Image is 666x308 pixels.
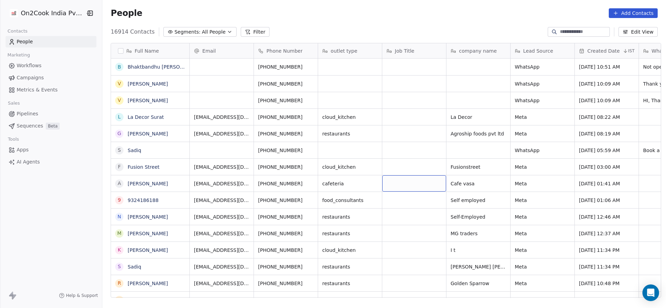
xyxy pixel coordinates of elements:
[515,97,570,104] span: WhatsApp
[451,180,506,187] span: Cafe vasa
[128,64,202,70] a: Bhaktbandhu [PERSON_NAME]
[5,98,23,108] span: Sales
[579,247,634,254] span: [DATE] 11:34 PM
[322,280,378,287] span: restaurants
[258,197,314,204] span: [PHONE_NUMBER]
[451,280,506,287] span: Golden Sparrow
[194,180,249,187] span: [EMAIL_ADDRESS][DOMAIN_NAME]
[446,43,510,58] div: company name
[6,108,96,120] a: Pipelines
[66,293,98,298] span: Help & Support
[128,297,168,303] a: [PERSON_NAME]
[128,231,168,236] a: [PERSON_NAME]
[515,63,570,70] span: WhatsApp
[579,197,634,204] span: [DATE] 01:06 AM
[128,114,164,120] a: La Decor Surat
[515,180,570,187] span: Meta
[118,80,121,87] div: V
[322,213,378,220] span: restaurants
[322,114,378,121] span: cloud_kitchen
[128,281,168,286] a: [PERSON_NAME]
[322,230,378,237] span: restaurants
[17,158,40,166] span: AI Agents
[202,28,225,36] span: All People
[515,263,570,270] span: Meta
[258,247,314,254] span: [PHONE_NUMBER]
[258,147,314,154] span: [PHONE_NUMBER]
[618,27,658,37] button: Edit View
[451,230,506,237] span: MG traders
[451,247,506,254] span: I t
[118,296,121,303] div: R
[579,164,634,170] span: [DATE] 03:00 AM
[17,38,33,45] span: People
[128,264,141,270] a: Sadiq
[174,28,200,36] span: Segments:
[118,280,121,287] div: R
[6,156,96,168] a: AI Agents
[579,97,634,104] span: [DATE] 10:09 AM
[17,122,43,130] span: Sequences
[5,26,31,36] span: Contacts
[258,97,314,104] span: [PHONE_NUMBER]
[118,147,121,154] div: S
[111,59,190,298] div: grid
[258,63,314,70] span: [PHONE_NUMBER]
[515,147,570,154] span: WhatsApp
[117,230,121,237] div: M
[111,8,142,18] span: People
[258,263,314,270] span: [PHONE_NUMBER]
[6,120,96,132] a: SequencesBeta
[128,81,168,87] a: [PERSON_NAME]
[579,297,634,303] span: [DATE] 10:30 PM
[515,80,570,87] span: WhatsApp
[194,297,249,303] span: [EMAIL_ADDRESS][DOMAIN_NAME]
[59,293,98,298] a: Help & Support
[118,130,121,137] div: G
[515,114,570,121] span: Meta
[258,164,314,170] span: [PHONE_NUMBER]
[322,197,378,204] span: food_consultants
[194,230,249,237] span: [EMAIL_ADDRESS][DOMAIN_NAME]
[451,263,506,270] span: [PERSON_NAME] [PERSON_NAME]
[128,181,168,186] a: [PERSON_NAME]
[515,130,570,137] span: Meta
[515,164,570,170] span: Meta
[322,263,378,270] span: restaurants
[194,247,249,254] span: [EMAIL_ADDRESS][DOMAIN_NAME]
[642,284,659,301] div: Open Intercom Messenger
[118,196,121,204] div: 9
[8,7,81,19] button: On2Cook India Pvt. Ltd.
[46,123,60,130] span: Beta
[118,180,121,187] div: A
[515,247,570,254] span: Meta
[579,147,634,154] span: [DATE] 05:59 AM
[575,43,639,58] div: Created DateIST
[322,130,378,137] span: restaurants
[6,36,96,47] a: People
[258,213,314,220] span: [PHONE_NUMBER]
[202,47,216,54] span: Email
[118,246,121,254] div: K
[128,98,168,103] a: [PERSON_NAME]
[6,60,96,71] a: Workflows
[135,47,159,54] span: Full Name
[258,114,314,121] span: [PHONE_NUMBER]
[266,47,302,54] span: Phone Number
[128,197,159,203] a: 9324186188
[579,63,634,70] span: [DATE] 10:51 AM
[128,131,168,137] a: [PERSON_NAME]
[587,47,620,54] span: Created Date
[190,43,254,58] div: Email
[17,74,44,81] span: Campaigns
[451,197,506,204] span: Self employed
[628,48,635,54] span: IST
[579,80,634,87] span: [DATE] 10:09 AM
[128,247,168,253] a: [PERSON_NAME]
[118,263,121,270] div: S
[128,214,168,220] a: [PERSON_NAME]
[111,43,189,58] div: Full Name
[17,86,58,94] span: Metrics & Events
[258,280,314,287] span: [PHONE_NUMBER]
[17,110,38,117] span: Pipelines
